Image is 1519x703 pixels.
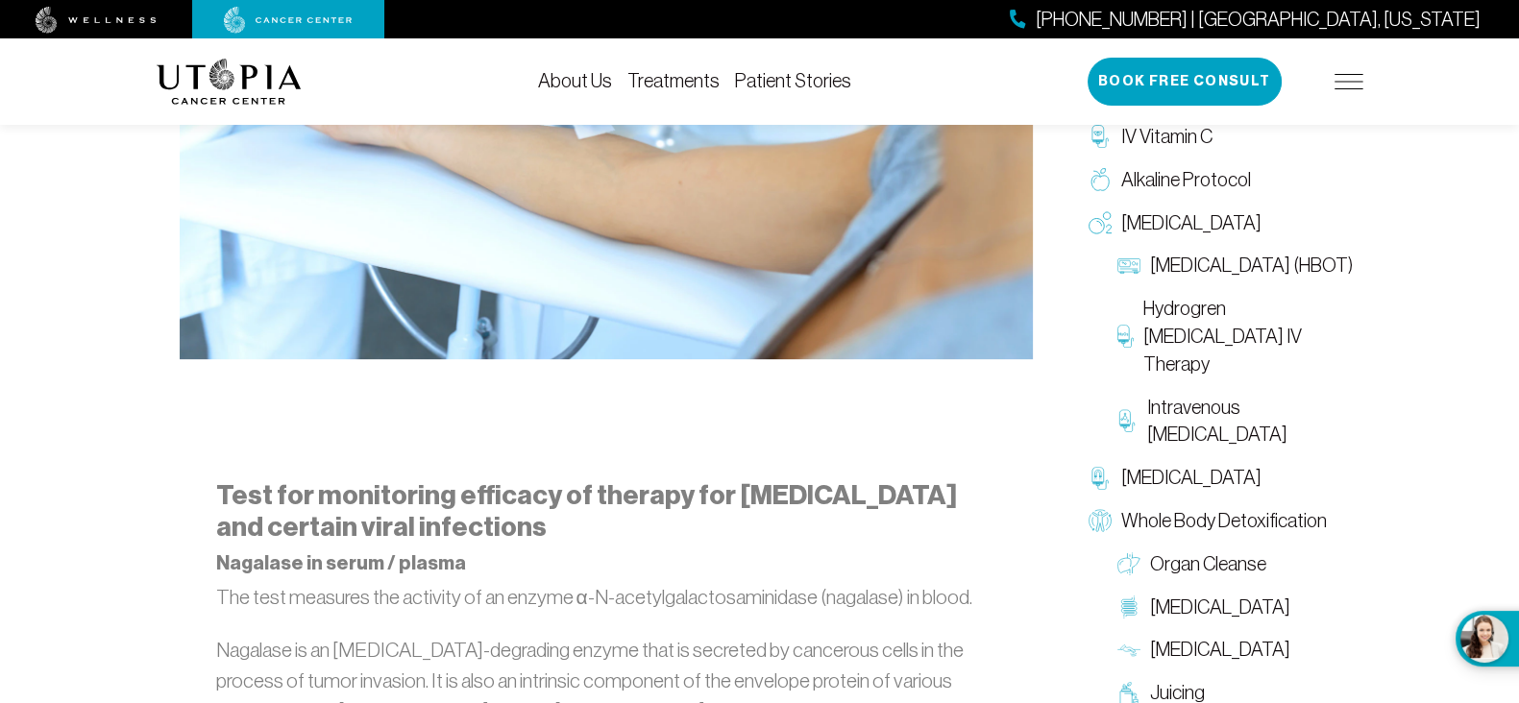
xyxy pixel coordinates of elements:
[1108,244,1363,287] a: [MEDICAL_DATA] (HBOT)
[1079,115,1363,158] a: IV Vitamin C
[216,479,957,544] strong: Test for monitoring efficacy of therapy for [MEDICAL_DATA] and certain viral infections
[1121,166,1251,194] span: Alkaline Protocol
[1121,464,1262,492] span: [MEDICAL_DATA]
[1089,467,1112,490] img: Chelation Therapy
[1117,552,1140,575] img: Organ Cleanse
[1079,158,1363,202] a: Alkaline Protocol
[1089,211,1112,234] img: Oxygen Therapy
[1089,125,1112,148] img: IV Vitamin C
[216,551,466,574] strong: Nagalase in serum / plasma
[1079,202,1363,245] a: [MEDICAL_DATA]
[1079,499,1363,543] a: Whole Body Detoxification
[157,59,302,105] img: logo
[1108,386,1363,457] a: Intravenous [MEDICAL_DATA]
[1117,255,1140,278] img: Hyperbaric Oxygen Therapy (HBOT)
[1010,6,1481,34] a: [PHONE_NUMBER] | [GEOGRAPHIC_DATA], [US_STATE]
[1150,550,1266,578] span: Organ Cleanse
[1146,394,1353,449] span: Intravenous [MEDICAL_DATA]
[627,70,720,91] a: Treatments
[224,7,353,34] img: cancer center
[1108,287,1363,385] a: Hydrogren [MEDICAL_DATA] IV Therapy
[1121,209,1262,237] span: [MEDICAL_DATA]
[1088,58,1282,106] button: Book Free Consult
[1117,409,1138,432] img: Intravenous Ozone Therapy
[1108,543,1363,586] a: Organ Cleanse
[1108,628,1363,671] a: [MEDICAL_DATA]
[1117,639,1140,662] img: Lymphatic Massage
[1143,295,1354,377] span: Hydrogren [MEDICAL_DATA] IV Therapy
[1108,586,1363,629] a: [MEDICAL_DATA]
[735,70,851,91] a: Patient Stories
[1150,594,1290,621] span: [MEDICAL_DATA]
[36,7,157,34] img: wellness
[1121,123,1213,151] span: IV Vitamin C
[1089,509,1112,532] img: Whole Body Detoxification
[1150,252,1353,279] span: [MEDICAL_DATA] (HBOT)
[1335,74,1363,89] img: icon-hamburger
[1117,325,1134,348] img: Hydrogren Peroxide IV Therapy
[538,70,612,91] a: About Us
[1089,168,1112,191] img: Alkaline Protocol
[1079,456,1363,499] a: [MEDICAL_DATA]
[1117,595,1140,618] img: Colon Therapy
[1121,507,1327,535] span: Whole Body Detoxification
[1150,636,1290,664] span: [MEDICAL_DATA]
[216,582,996,613] p: The test measures the activity of an enzyme α-N-acetylgalactosaminidase (nagalase) in blood.
[1036,6,1481,34] span: [PHONE_NUMBER] | [GEOGRAPHIC_DATA], [US_STATE]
